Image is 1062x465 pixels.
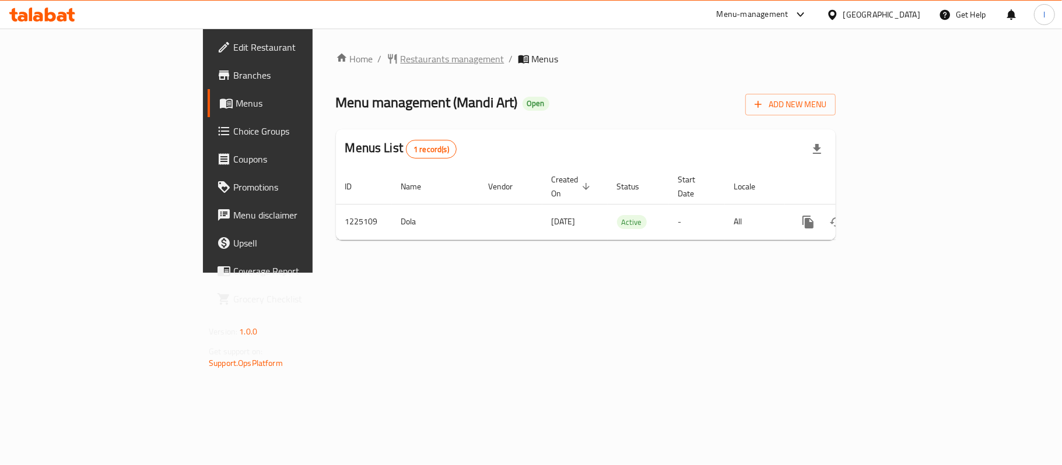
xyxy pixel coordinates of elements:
[208,257,380,285] a: Coverage Report
[233,40,371,54] span: Edit Restaurant
[406,144,456,155] span: 1 record(s)
[336,52,836,66] nav: breadcrumb
[208,145,380,173] a: Coupons
[532,52,559,66] span: Menus
[209,355,283,371] a: Support.OpsPlatform
[843,8,920,21] div: [GEOGRAPHIC_DATA]
[489,179,528,193] span: Vendor
[236,96,371,110] span: Menus
[208,117,380,145] a: Choice Groups
[785,169,916,205] th: Actions
[401,52,504,66] span: Restaurants management
[209,344,262,359] span: Get support on:
[233,124,371,138] span: Choice Groups
[794,208,822,236] button: more
[552,214,576,229] span: [DATE]
[717,8,788,22] div: Menu-management
[208,89,380,117] a: Menus
[552,172,594,200] span: Created On
[239,324,257,339] span: 1.0.0
[233,152,371,166] span: Coupons
[233,68,371,82] span: Branches
[1043,8,1045,21] span: l
[617,216,647,229] span: Active
[509,52,513,66] li: /
[233,208,371,222] span: Menu disclaimer
[208,173,380,201] a: Promotions
[208,61,380,89] a: Branches
[523,97,549,111] div: Open
[734,179,771,193] span: Locale
[209,324,237,339] span: Version:
[803,135,831,163] div: Export file
[822,208,850,236] button: Change Status
[745,94,836,115] button: Add New Menu
[406,140,457,158] div: Total records count
[208,33,380,61] a: Edit Restaurant
[233,180,371,194] span: Promotions
[401,179,437,193] span: Name
[233,236,371,250] span: Upsell
[678,172,711,200] span: Start Date
[617,179,655,193] span: Status
[208,201,380,229] a: Menu disclaimer
[336,89,518,115] span: Menu management ( Mandi Art )
[208,229,380,257] a: Upsell
[387,52,504,66] a: Restaurants management
[233,292,371,306] span: Grocery Checklist
[345,179,367,193] span: ID
[523,98,549,108] span: Open
[755,97,826,112] span: Add New Menu
[336,169,916,240] table: enhanced table
[392,204,479,239] td: Dola
[233,264,371,278] span: Coverage Report
[725,204,785,239] td: All
[617,215,647,229] div: Active
[345,139,457,158] h2: Menus List
[208,285,380,313] a: Grocery Checklist
[669,204,725,239] td: -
